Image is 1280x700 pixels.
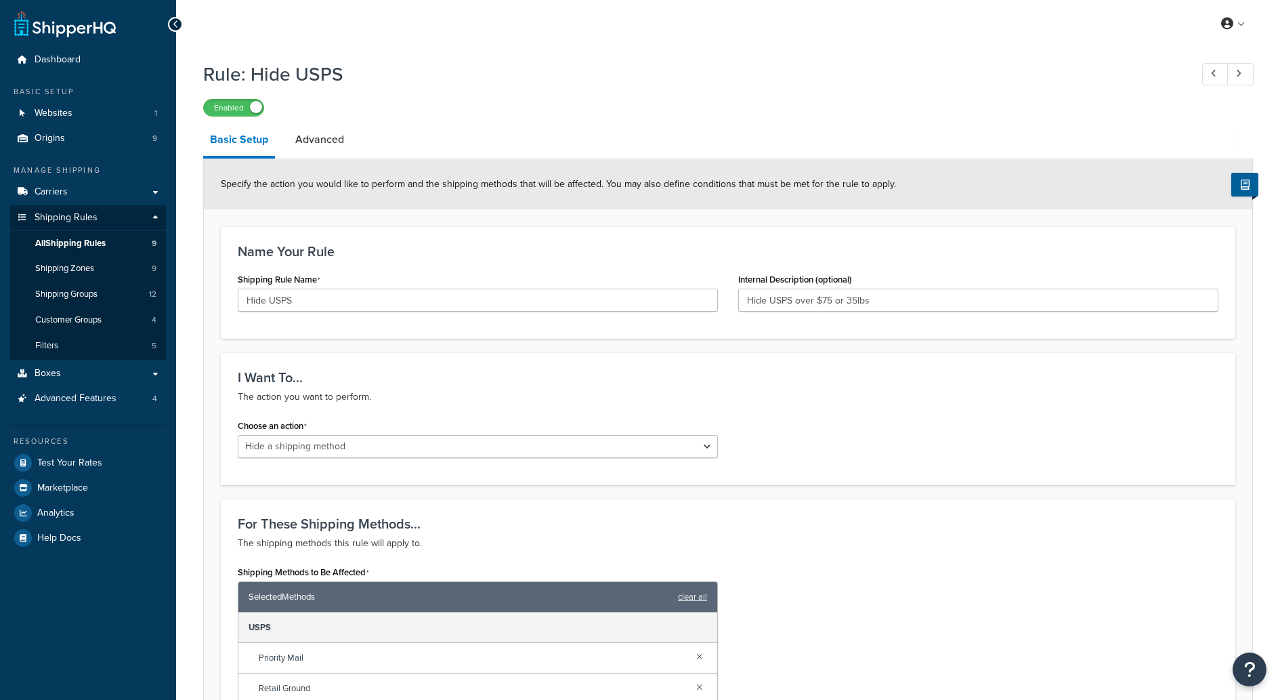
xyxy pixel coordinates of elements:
span: 12 [149,289,156,300]
li: Websites [10,101,166,126]
span: Retail Ground [259,679,685,698]
span: 9 [152,263,156,274]
li: Filters [10,333,166,358]
span: Selected Methods [249,588,671,606]
span: Analytics [37,508,74,519]
a: Next Record [1227,63,1254,85]
a: Carriers [10,180,166,205]
span: Shipping Groups [35,289,98,300]
span: 5 [152,340,156,352]
a: AllShipping Rules9 [10,231,166,256]
li: Origins [10,126,166,151]
span: Filters [35,340,58,352]
label: Shipping Rule Name [238,274,320,285]
h3: For These Shipping Methods... [238,516,1218,531]
a: Advanced [289,123,351,156]
li: Advanced Features [10,386,166,411]
button: Open Resource Center [1233,653,1266,686]
a: Help Docs [10,526,166,550]
label: Enabled [204,100,263,116]
a: Boxes [10,361,166,386]
div: USPS [238,613,717,643]
span: 9 [152,133,157,144]
span: Advanced Features [35,393,116,405]
li: Customer Groups [10,308,166,333]
span: Websites [35,108,72,119]
span: Specify the action you would like to perform and the shipping methods that will be affected. You ... [221,177,896,191]
li: Shipping Zones [10,256,166,281]
div: Basic Setup [10,86,166,98]
a: Shipping Rules [10,205,166,230]
a: Test Your Rates [10,451,166,475]
p: The shipping methods this rule will apply to. [238,535,1218,552]
span: Test Your Rates [37,457,102,469]
span: Dashboard [35,54,81,66]
a: Marketplace [10,476,166,500]
a: Dashboard [10,47,166,73]
span: Origins [35,133,65,144]
a: Advanced Features4 [10,386,166,411]
li: Shipping Groups [10,282,166,307]
label: Shipping Methods to Be Affected [238,567,369,578]
span: Priority Mail [259,648,685,667]
h3: I Want To... [238,370,1218,385]
label: Internal Description (optional) [738,274,852,285]
span: 4 [152,314,156,326]
span: 4 [152,393,157,405]
a: Shipping Groups12 [10,282,166,307]
a: Websites1 [10,101,166,126]
span: Customer Groups [35,314,102,326]
h3: Name Your Rule [238,244,1218,259]
a: Customer Groups4 [10,308,166,333]
span: Shipping Rules [35,212,98,224]
a: Analytics [10,501,166,525]
a: Shipping Zones9 [10,256,166,281]
span: 9 [152,238,156,249]
p: The action you want to perform. [238,389,1218,405]
li: Shipping Rules [10,205,166,360]
span: Boxes [35,368,61,379]
span: Carriers [35,186,68,198]
div: Resources [10,436,166,447]
a: Origins9 [10,126,166,151]
h1: Rule: Hide USPS [203,61,1177,87]
span: 1 [154,108,157,119]
a: Previous Record [1202,63,1229,85]
label: Choose an action [238,421,307,432]
button: Show Help Docs [1231,173,1258,197]
span: Marketplace [37,482,88,494]
span: Help Docs [37,533,81,544]
div: Manage Shipping [10,165,166,176]
a: Filters5 [10,333,166,358]
span: Shipping Zones [35,263,94,274]
a: clear all [678,588,707,606]
a: Basic Setup [203,123,275,159]
span: All Shipping Rules [35,238,106,249]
